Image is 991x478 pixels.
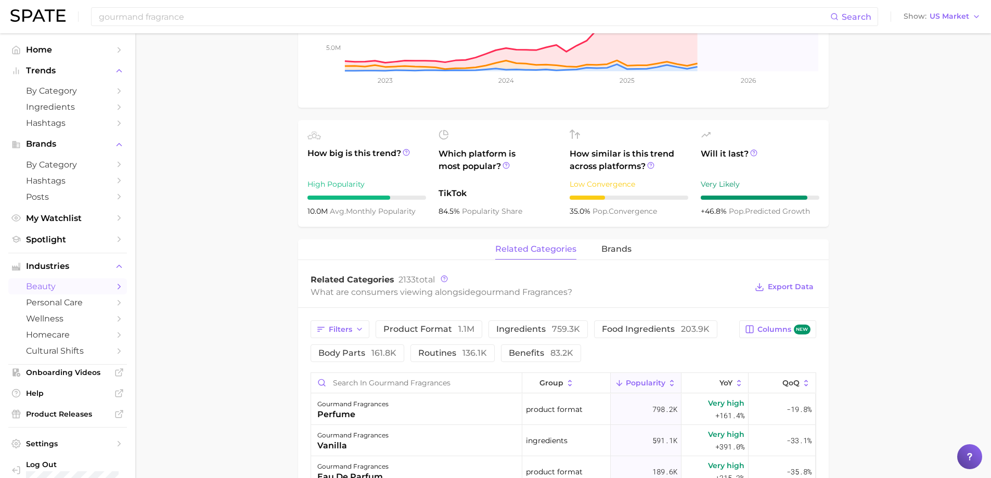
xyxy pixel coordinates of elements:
[8,294,127,311] a: personal care
[26,262,109,271] span: Industries
[8,136,127,152] button: Brands
[570,148,688,173] span: How similar is this trend across platforms?
[496,325,580,333] span: ingredients
[317,408,389,421] div: perfume
[8,99,127,115] a: Ingredients
[307,196,426,200] div: 7 / 10
[26,45,109,55] span: Home
[570,178,688,190] div: Low Convergence
[307,147,426,173] span: How big is this trend?
[757,325,810,334] span: Columns
[26,281,109,291] span: beauty
[701,178,819,190] div: Very Likely
[329,325,352,334] span: Filters
[8,63,127,79] button: Trends
[652,434,677,447] span: 591.1k
[26,330,109,340] span: homecare
[749,373,815,393] button: QoQ
[495,244,576,254] span: related categories
[26,86,109,96] span: by Category
[439,206,462,216] span: 84.5%
[26,66,109,75] span: Trends
[620,76,635,84] tspan: 2025
[398,275,416,285] span: 2133
[330,206,416,216] span: monthly popularity
[681,324,710,334] span: 203.9k
[330,206,346,216] abbr: average
[681,373,749,393] button: YoY
[708,428,744,441] span: Very high
[715,409,744,422] span: +161.4%
[418,349,487,357] span: routines
[787,434,812,447] span: -33.1%
[526,434,568,447] span: ingredients
[8,83,127,99] a: by Category
[570,206,593,216] span: 35.0%
[475,287,568,297] span: gourmand fragrances
[904,14,926,19] span: Show
[701,206,729,216] span: +46.8%
[8,343,127,359] a: cultural shifts
[26,368,109,377] span: Onboarding Videos
[371,348,396,358] span: 161.8k
[26,139,109,149] span: Brands
[26,102,109,112] span: Ingredients
[794,325,810,334] span: new
[26,389,109,398] span: Help
[26,160,109,170] span: by Category
[26,460,143,469] span: Log Out
[715,441,744,453] span: +391.0%
[26,192,109,202] span: Posts
[8,436,127,451] a: Settings
[311,373,522,393] input: Search in gourmand fragrances
[526,466,583,478] span: product format
[8,189,127,205] a: Posts
[26,314,109,324] span: wellness
[652,403,677,416] span: 798.2k
[701,148,819,173] span: Will it last?
[701,196,819,200] div: 9 / 10
[498,76,513,84] tspan: 2024
[8,210,127,226] a: My Watchlist
[307,178,426,190] div: High Popularity
[98,8,830,25] input: Search here for a brand, industry, or ingredient
[570,196,688,200] div: 3 / 10
[398,275,435,285] span: total
[458,324,474,334] span: 1.1m
[708,459,744,472] span: Very high
[462,348,487,358] span: 136.1k
[8,385,127,401] a: Help
[26,235,109,244] span: Spotlight
[311,425,816,456] button: gourmand fragrancesvanillaingredients591.1kVery high+391.0%-33.1%
[626,379,665,387] span: Popularity
[317,398,389,410] div: gourmand fragrances
[8,173,127,189] a: Hashtags
[593,206,609,216] abbr: popularity index
[739,320,816,338] button: Columnsnew
[611,373,681,393] button: Popularity
[752,280,816,294] button: Export Data
[8,42,127,58] a: Home
[311,275,394,285] span: Related Categories
[787,466,812,478] span: -35.8%
[522,373,611,393] button: group
[318,349,396,357] span: body parts
[439,148,557,182] span: Which platform is most popular?
[729,206,810,216] span: predicted growth
[26,213,109,223] span: My Watchlist
[378,76,393,84] tspan: 2023
[768,282,814,291] span: Export Data
[317,460,389,473] div: gourmand fragrances
[740,76,755,84] tspan: 2026
[8,115,127,131] a: Hashtags
[311,285,748,299] div: What are consumers viewing alongside ?
[26,409,109,419] span: Product Releases
[729,206,745,216] abbr: popularity index
[601,244,632,254] span: brands
[8,278,127,294] a: beauty
[539,379,563,387] span: group
[317,440,389,452] div: vanilla
[842,12,871,22] span: Search
[8,157,127,173] a: by Category
[8,231,127,248] a: Spotlight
